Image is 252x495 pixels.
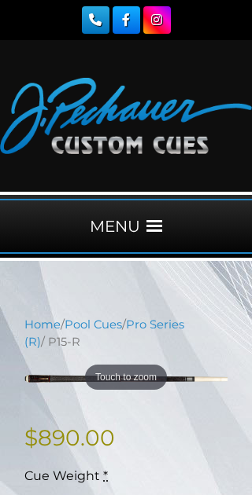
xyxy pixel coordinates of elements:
a: Home [24,317,61,332]
a: Touch to zoom [24,362,228,396]
a: Pool Cues [65,317,122,332]
span: $ [24,424,38,451]
img: P15-N.png [24,362,228,396]
a: Pro Series (R) [24,317,184,349]
abbr: required [103,468,108,483]
bdi: 890.00 [24,424,115,451]
span: Cue Weight [24,468,100,483]
nav: Breadcrumb [24,316,228,350]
